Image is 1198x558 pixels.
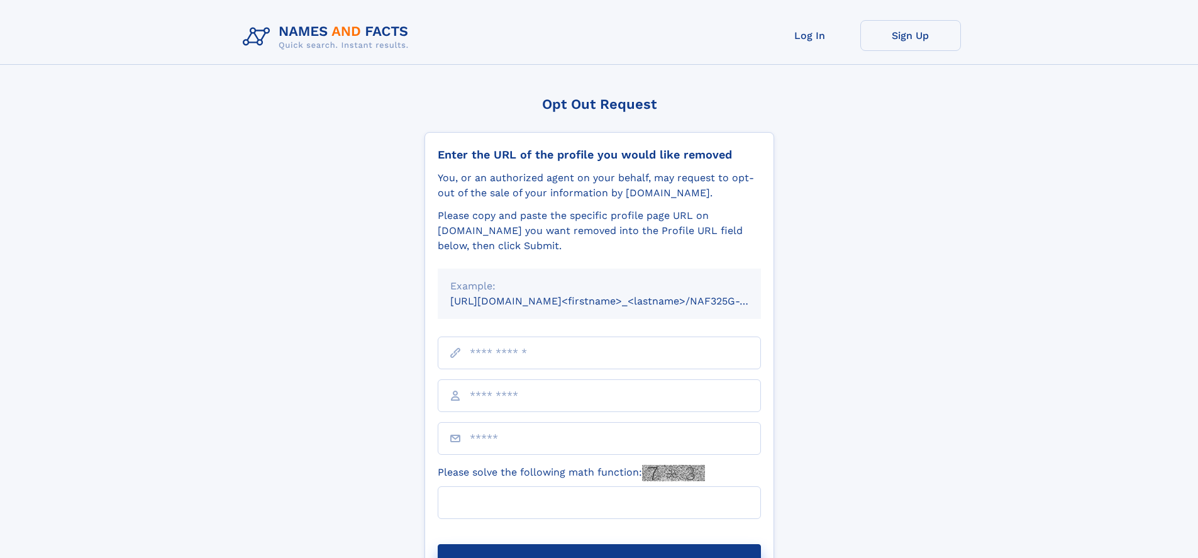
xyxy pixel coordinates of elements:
[760,20,860,51] a: Log In
[450,295,785,307] small: [URL][DOMAIN_NAME]<firstname>_<lastname>/NAF325G-xxxxxxxx
[438,148,761,162] div: Enter the URL of the profile you would like removed
[438,170,761,201] div: You, or an authorized agent on your behalf, may request to opt-out of the sale of your informatio...
[424,96,774,112] div: Opt Out Request
[860,20,961,51] a: Sign Up
[438,208,761,254] div: Please copy and paste the specific profile page URL on [DOMAIN_NAME] you want removed into the Pr...
[450,279,748,294] div: Example:
[238,20,419,54] img: Logo Names and Facts
[438,465,705,481] label: Please solve the following math function:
